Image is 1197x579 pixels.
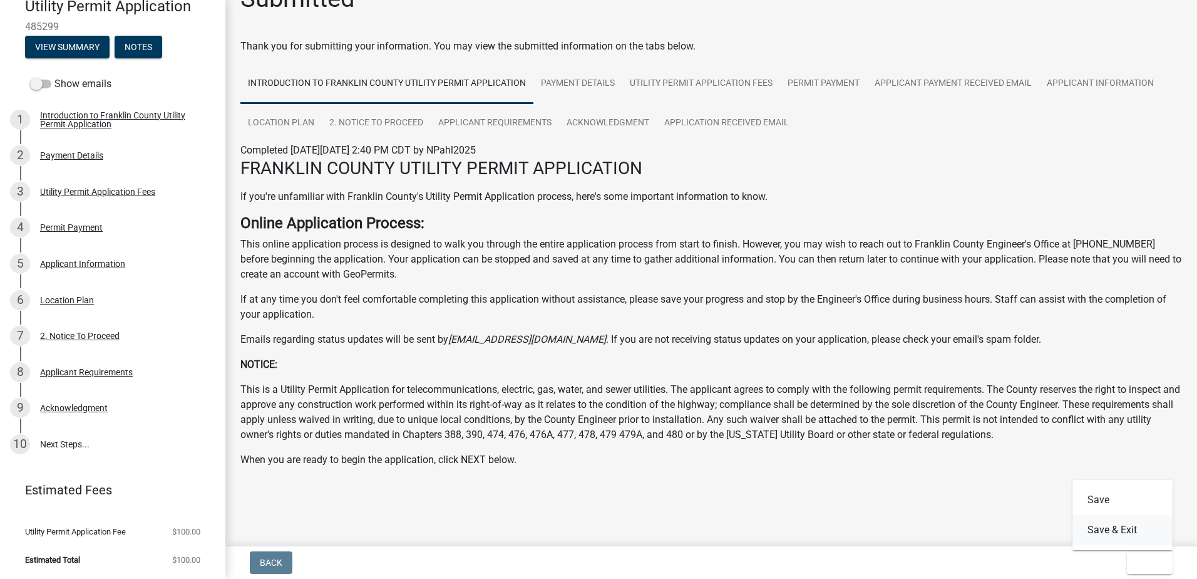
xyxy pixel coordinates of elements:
[240,332,1182,347] p: Emails regarding status updates will be sent by . If you are not receiving status updates on your...
[1072,515,1173,545] button: Save & Exit
[172,556,200,564] span: $100.00
[10,477,205,503] a: Estimated Fees
[240,64,533,104] a: Introduction to Franklin County Utility Permit Application
[40,368,133,377] div: Applicant Requirements
[10,182,30,202] div: 3
[533,64,622,104] a: Payment Details
[240,144,476,156] span: Completed [DATE][DATE] 2:40 PM CDT by NPahl2025
[40,259,125,268] div: Applicant Information
[40,111,205,128] div: Introduction to Franklin County Utility Permit Application
[260,558,282,568] span: Back
[40,296,94,305] div: Location Plan
[240,39,1182,54] div: Thank you for submitting your information. You may view the submitted information on the tabs below.
[25,21,200,33] span: 485299
[10,362,30,382] div: 8
[867,64,1039,104] a: Applicant Payment Received Email
[40,223,103,232] div: Permit Payment
[25,43,110,53] wm-modal-confirm: Summary
[250,551,292,574] button: Back
[240,103,322,143] a: Location Plan
[10,110,30,130] div: 1
[657,103,796,143] a: Application Received Email
[1072,485,1173,515] button: Save
[240,237,1182,282] p: This online application process is designed to walk you through the entire application process fr...
[1137,558,1155,568] span: Exit
[115,43,162,53] wm-modal-confirm: Notes
[10,326,30,346] div: 7
[10,290,30,310] div: 6
[1072,480,1173,550] div: Exit
[25,556,80,564] span: Estimated Total
[240,158,1182,179] h3: FRANKLIN COUNTY UTILITY PERMIT APPLICATION
[1039,64,1161,104] a: Applicant Information
[1127,551,1173,574] button: Exit
[10,217,30,237] div: 4
[10,398,30,418] div: 9
[780,64,867,104] a: Permit Payment
[115,36,162,58] button: Notes
[240,452,1182,467] p: When you are ready to begin the application, click NEXT below.
[431,103,559,143] a: Applicant Requirements
[25,528,126,536] span: Utility Permit Application Fee
[10,434,30,454] div: 10
[240,382,1182,442] p: This is a Utility Permit Application for telecommunications, electric, gas, water, and sewer util...
[30,76,111,91] label: Show emails
[240,214,424,232] strong: Online Application Process:
[10,145,30,165] div: 2
[559,103,657,143] a: Acknowledgment
[172,528,200,536] span: $100.00
[322,103,431,143] a: 2. Notice To Proceed
[240,292,1182,322] p: If at any time you don't feel comfortable completing this application without assistance, please ...
[40,187,155,196] div: Utility Permit Application Fees
[25,36,110,58] button: View Summary
[240,189,1182,204] p: If you're unfamiliar with Franklin County's Utility Permit Application process, here's some impor...
[40,331,120,340] div: 2. Notice To Proceed
[40,404,108,412] div: Acknowledgment
[240,358,277,370] strong: NOTICE:
[448,333,606,345] i: [EMAIL_ADDRESS][DOMAIN_NAME]
[10,254,30,274] div: 5
[622,64,780,104] a: Utility Permit Application Fees
[40,151,103,160] div: Payment Details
